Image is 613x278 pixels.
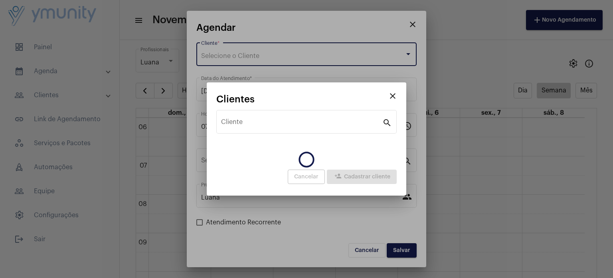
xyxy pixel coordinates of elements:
[327,170,397,184] button: Cadastrar cliente
[382,118,392,127] mat-icon: search
[333,172,343,182] mat-icon: person_add
[294,174,318,180] span: Cancelar
[388,91,397,101] mat-icon: close
[216,94,255,104] span: Clientes
[288,170,325,184] button: Cancelar
[221,120,382,127] input: Pesquisar cliente
[333,174,390,180] span: Cadastrar cliente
